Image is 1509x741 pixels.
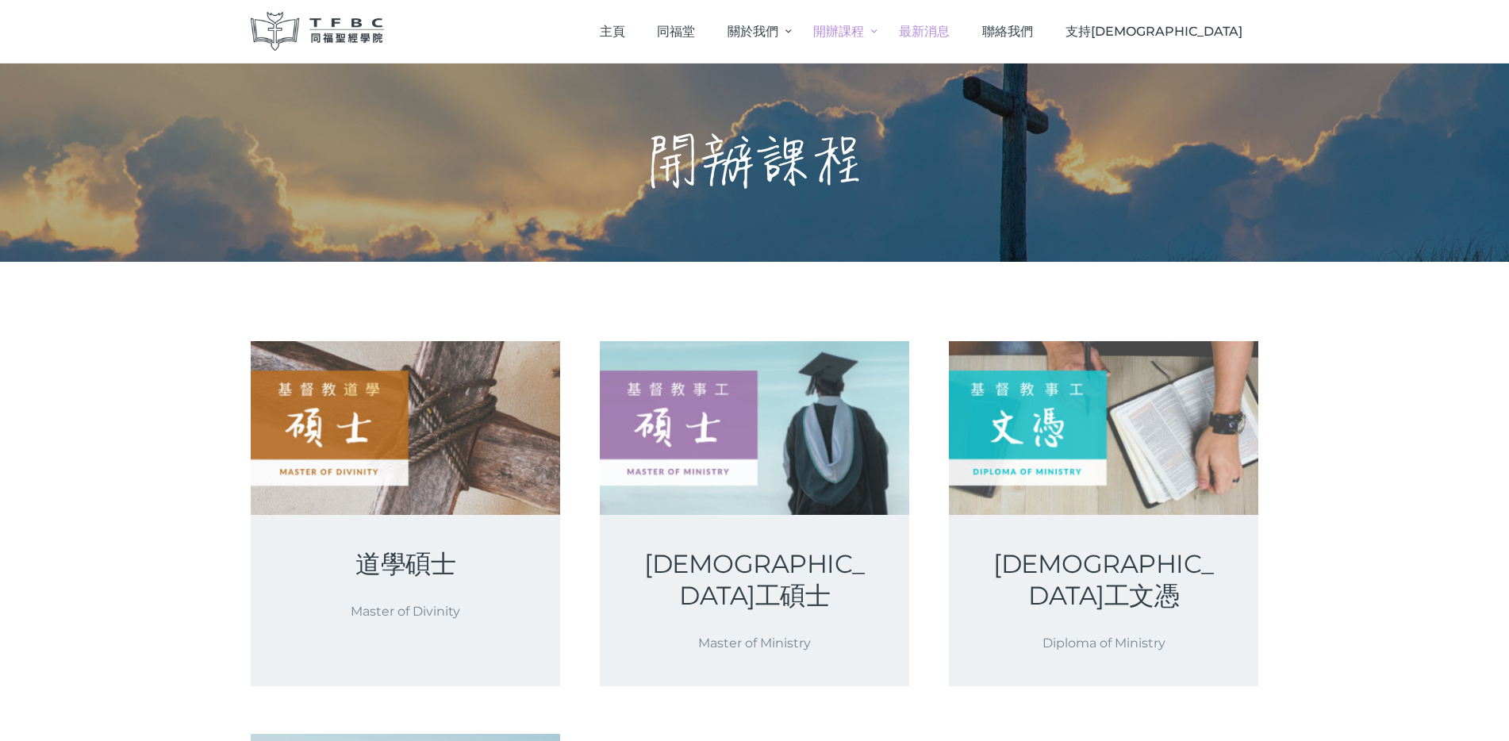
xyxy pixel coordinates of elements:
[645,127,864,198] h1: 開辦課程
[883,8,966,55] a: 最新消息
[797,8,883,55] a: 開辦課程
[657,24,695,39] span: 同福堂
[899,24,950,39] span: 最新消息
[966,8,1050,55] a: 聯絡我們
[638,632,871,654] p: Master of Ministry
[1066,24,1242,39] span: 支持[DEMOGRAPHIC_DATA]
[987,632,1220,654] p: Diploma of Ministry
[583,8,641,55] a: 主頁
[289,548,522,580] a: 道學碩士
[987,548,1220,612] a: [DEMOGRAPHIC_DATA]工文憑
[600,24,625,39] span: 主頁
[711,8,797,55] a: 關於我們
[638,548,871,612] a: [DEMOGRAPHIC_DATA]工碩士
[982,24,1033,39] span: 聯絡我們
[1049,8,1258,55] a: 支持[DEMOGRAPHIC_DATA]
[813,24,864,39] span: 開辦課程
[289,601,522,622] p: Master of Divinity
[251,12,384,51] img: 同福聖經學院 TFBC
[728,24,778,39] span: 關於我們
[641,8,712,55] a: 同福堂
